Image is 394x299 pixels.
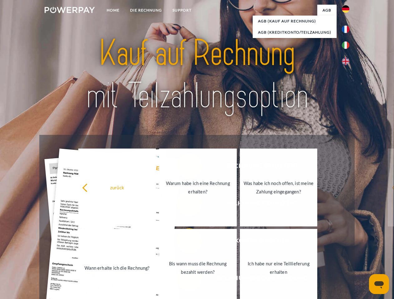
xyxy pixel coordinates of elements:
div: zurück [82,183,152,192]
img: fr [342,26,349,33]
div: Ich habe nur eine Teillieferung erhalten [244,259,314,276]
a: AGB (Kauf auf Rechnung) [253,16,337,27]
iframe: Schaltfläche zum Öffnen des Messaging-Fensters [369,274,389,294]
img: it [342,41,349,49]
div: Warum habe ich eine Rechnung erhalten? [163,179,233,196]
a: SUPPORT [167,5,197,16]
a: agb [317,5,337,16]
img: title-powerpay_de.svg [60,30,334,119]
a: Home [101,5,125,16]
div: Wann erhalte ich die Rechnung? [82,263,152,272]
div: Bis wann muss die Rechnung bezahlt werden? [163,259,233,276]
img: logo-powerpay-white.svg [45,7,95,13]
a: DIE RECHNUNG [125,5,167,16]
img: de [342,5,349,13]
a: AGB (Kreditkonto/Teilzahlung) [253,27,337,38]
div: Was habe ich noch offen, ist meine Zahlung eingegangen? [244,179,314,196]
a: Was habe ich noch offen, ist meine Zahlung eingegangen? [240,149,318,226]
img: en [342,58,349,65]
